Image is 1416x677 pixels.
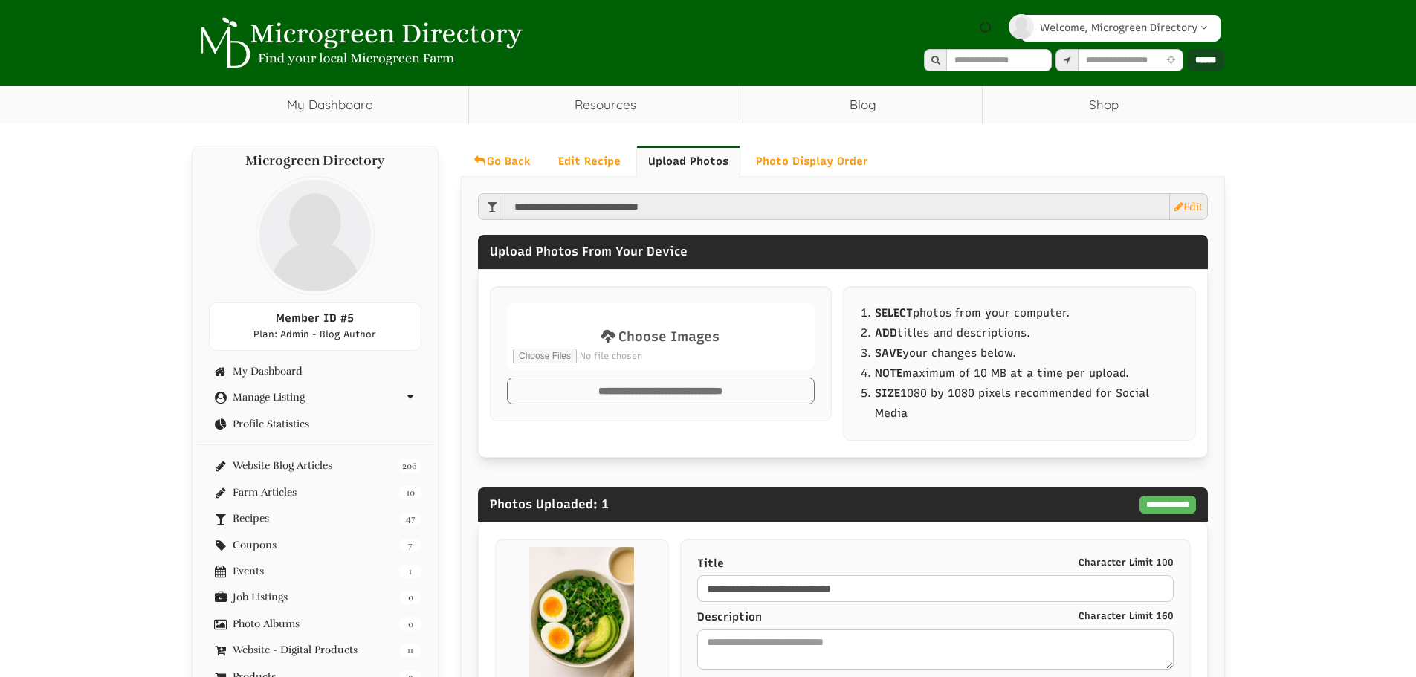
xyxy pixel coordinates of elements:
li: maximum of 10 MB at a time per upload. [875,363,1179,383]
a: 1 Events [209,566,422,577]
img: profile profile holder [1009,14,1034,39]
span: 1 [399,565,421,578]
li: your changes below. [875,343,1179,363]
span: Photos Uploaded: 1 [490,496,609,511]
li: titles and descriptions. [875,323,1179,343]
li: photos from your computer. [875,303,1179,323]
a: 11 Website - Digital Products [209,644,422,655]
b: ADD [875,326,897,340]
span: Member ID #5 [276,311,354,325]
a: Resources [469,86,743,123]
a: Photo Display Order [744,146,880,177]
span: Plan: Admin - Blog Author [253,328,376,340]
a: Blog [743,86,982,123]
img: profile profile holder [256,176,375,295]
a: 7 Coupons [209,540,422,551]
b: SELECT [875,306,913,320]
a: Upload Photos [636,146,740,177]
span: 0 [399,618,421,631]
a: 0 Job Listings [209,592,422,603]
strong: SIZE [875,386,900,400]
span: 11 [399,644,421,657]
a: My Dashboard [192,86,468,123]
i: Use Current Location [1163,56,1179,65]
small: Character Limit 100 [1079,556,1174,569]
span: 0 [399,591,421,604]
small: Character Limit 160 [1079,609,1174,623]
a: 47 Recipes [209,513,422,524]
a: Go Back [461,146,543,177]
label: Description [697,609,1174,625]
a: Shop [983,86,1224,123]
a: My Dashboard [209,366,422,377]
a: 206 Website Blog Articles [209,460,422,471]
a: Edit [1174,201,1203,213]
span: 10 [399,486,421,499]
a: Profile Statistics [209,418,422,430]
a: Manage Listing [209,392,422,403]
img: Microgreen Directory [192,17,526,69]
a: 0 Photo Albums [209,618,422,629]
b: NOTE [875,366,902,380]
span: 206 [398,459,421,473]
a: 10 Farm Articles [209,487,422,498]
a: Edit Recipe [546,146,633,177]
span: 47 [399,512,421,525]
li: 1080 by 1080 pixels recommended for Social Media [875,383,1179,424]
a: Welcome, Microgreen Directory [1021,15,1221,42]
label: Title [697,556,1174,571]
span: 7 [399,539,421,552]
div: Upload Photos From Your Device [478,235,1208,269]
b: SAVE [875,346,902,360]
h4: Microgreen Directory [209,154,422,169]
